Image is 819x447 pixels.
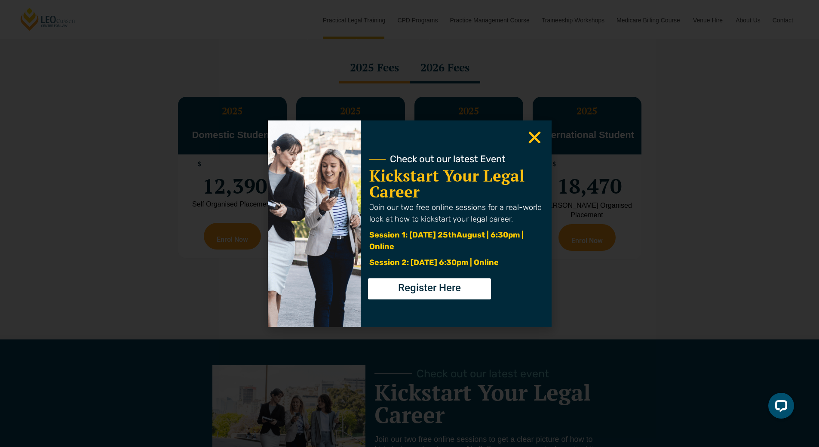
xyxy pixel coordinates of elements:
[369,203,542,224] span: Join our two free online sessions for a real-world look at how to kickstart your legal career.
[448,230,457,240] span: th
[369,165,525,202] a: Kickstart Your Legal Career
[369,230,448,240] span: Session 1: [DATE] 25
[368,278,491,299] a: Register Here
[526,129,543,146] a: Close
[369,230,524,251] span: August | 6:30pm | Online
[369,258,499,267] span: Session 2: [DATE] 6:30pm | Online
[761,389,798,425] iframe: LiveChat chat widget
[398,283,461,293] span: Register Here
[390,154,506,164] span: Check out our latest Event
